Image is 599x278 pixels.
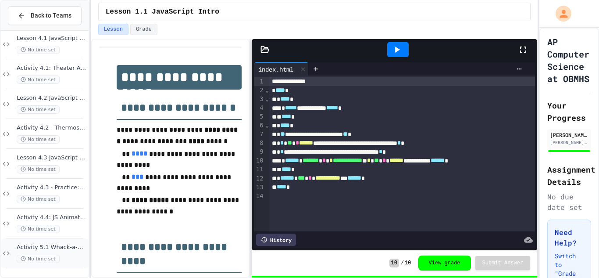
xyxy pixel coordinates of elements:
h1: AP Computer Science at OBMHS [547,36,591,85]
h2: Assignment Details [547,163,591,188]
div: No due date set [547,191,591,213]
span: Submit Answer [482,260,524,267]
h2: Your Progress [547,99,591,124]
span: No time set [17,195,60,203]
span: No time set [17,165,60,173]
div: [PERSON_NAME] [550,131,588,139]
span: 10 [405,260,411,267]
span: Activity 4.4: JS Animation Coding Practice [17,214,87,221]
span: Fold line [265,87,269,94]
span: Fold line [265,95,269,102]
button: Back to Teams [8,6,82,25]
div: 14 [254,192,265,201]
div: 8 [254,139,265,148]
div: 11 [254,165,265,174]
button: View grade [418,256,471,271]
span: Back to Teams [31,11,71,20]
button: Grade [130,24,157,35]
span: Activity 4.1: Theater Admission App [17,65,87,72]
button: Submit Answer [475,256,531,270]
span: No time set [17,225,60,233]
span: Activity 4.3 - Practice: Kitty App [17,184,87,191]
span: Activity 5.1 Whack-a-Mole App: Introduction to Coding a Complete Create Performance Task [17,244,87,251]
span: Lesson 4.3 JavaScript Errors [17,154,87,162]
div: 4 [254,104,265,112]
div: History [256,234,296,246]
div: 5 [254,112,265,121]
span: No time set [17,76,60,84]
div: 6 [254,121,265,130]
span: Lesson 4.1 JavaScript Conditional Statements [17,35,87,42]
div: 7 [254,130,265,139]
span: No time set [17,135,60,144]
div: 2 [254,86,265,95]
div: [PERSON_NAME][EMAIL_ADDRESS][PERSON_NAME][DOMAIN_NAME] [550,139,588,146]
div: 9 [254,148,265,156]
span: No time set [17,105,60,114]
div: index.html [254,65,298,74]
span: No time set [17,255,60,263]
button: Lesson [98,24,128,35]
div: 3 [254,95,265,104]
div: index.html [254,62,309,76]
div: 10 [254,156,265,165]
div: 1 [254,77,265,86]
h3: Need Help? [555,227,584,248]
span: / [401,260,404,267]
span: No time set [17,46,60,54]
span: Activity 4.2 - Thermostat App Create Variables and Conditionals [17,124,87,132]
div: My Account [546,4,574,24]
span: Lesson 1.1 JavaScript Intro [106,7,219,17]
div: 13 [254,183,265,192]
span: 10 [389,259,399,267]
div: 12 [254,174,265,183]
span: Lesson 4.2 JavaScript Loops (Iteration) [17,94,87,102]
span: Fold line [265,122,269,129]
